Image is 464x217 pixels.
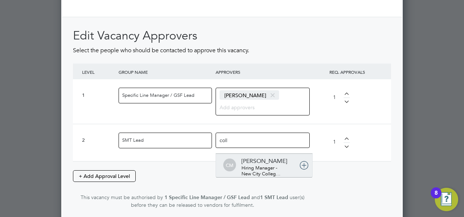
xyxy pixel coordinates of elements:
span: CM [223,159,236,172]
div: 1 [82,92,115,99]
input: Add approvers [220,135,265,145]
span: - [276,165,277,171]
div: [PERSON_NAME] [241,157,287,165]
span: New City Colleg… [241,171,281,177]
span: This vacancy must be authorised by [81,194,163,201]
div: LEVEL [80,64,117,80]
span: Hiring Manager [241,165,274,171]
div: APPROVERS [214,64,311,80]
strong: 1 SMT Lead [260,194,288,201]
span: and [251,194,260,201]
span: [PERSON_NAME] [220,90,279,100]
span: Select the people who should be contacted to approve this vacancy. [73,47,249,54]
div: REQ. APPROVALS [311,64,384,80]
h2: Edit Vacancy Approvers [73,28,391,43]
input: Add approvers [220,102,265,112]
div: 8 [434,193,438,202]
span: user(s) before they can be released to vendors for fulfilment. [131,194,305,208]
button: Open Resource Center, 8 new notifications [435,188,458,211]
strong: 1 Specific Line Manager / GSF Lead [165,194,250,201]
div: 2 [82,137,115,144]
button: + Add Approval Level [73,170,136,182]
div: GROUP NAME [117,64,214,80]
